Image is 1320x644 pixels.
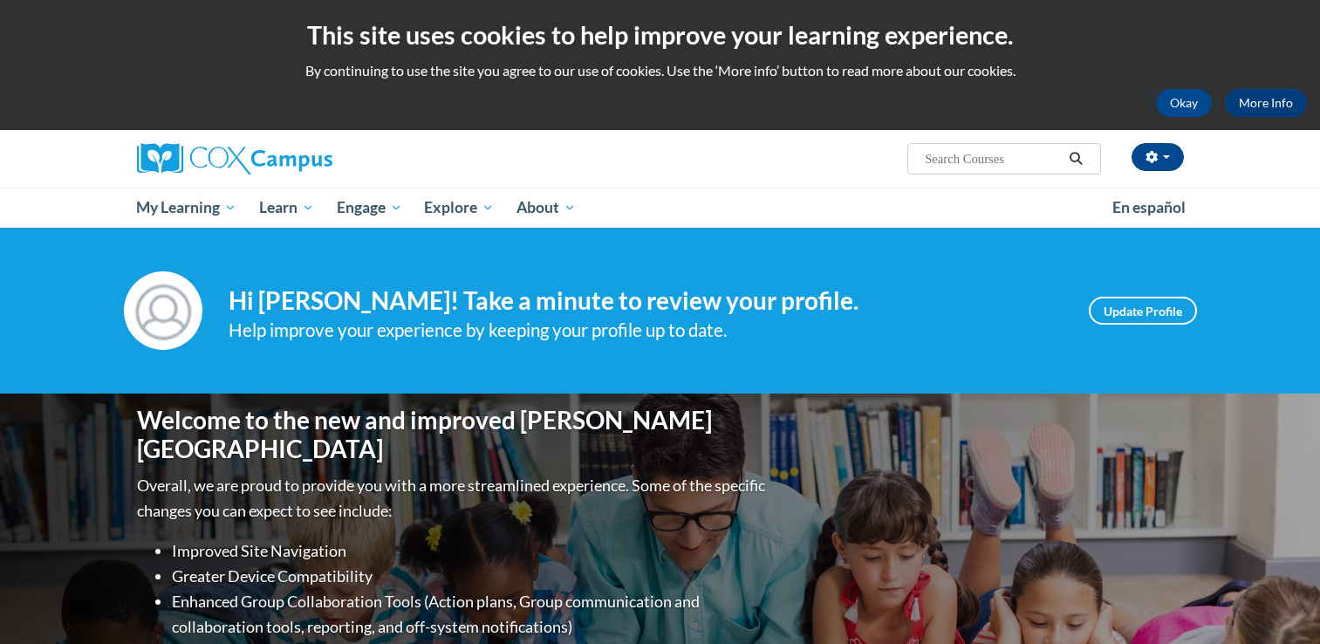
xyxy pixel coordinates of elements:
a: About [505,188,587,228]
div: Main menu [111,188,1210,228]
i:  [1068,153,1084,166]
img: Profile Image [124,271,202,350]
li: Enhanced Group Collaboration Tools (Action plans, Group communication and collaboration tools, re... [172,589,769,640]
img: Cox Campus [137,143,332,175]
a: Engage [325,188,414,228]
a: My Learning [126,188,249,228]
h4: Hi [PERSON_NAME]! Take a minute to review your profile. [229,286,1063,316]
a: Cox Campus [137,143,468,175]
button: Search [1063,148,1089,169]
p: Overall, we are proud to provide you with a more streamlined experience. Some of the specific cha... [137,473,769,524]
h2: This site uses cookies to help improve your learning experience. [13,17,1307,52]
button: Okay [1156,89,1212,117]
iframe: Button to launch messaging window [1250,574,1306,630]
span: Engage [337,197,402,218]
a: Explore [413,188,505,228]
a: En español [1101,189,1197,226]
div: Help improve your experience by keeping your profile up to date. [229,316,1063,345]
span: My Learning [136,197,236,218]
a: Learn [248,188,325,228]
a: Update Profile [1089,297,1197,325]
input: Search Courses [923,148,1063,169]
p: By continuing to use the site you agree to our use of cookies. Use the ‘More info’ button to read... [13,61,1307,80]
h1: Welcome to the new and improved [PERSON_NAME][GEOGRAPHIC_DATA] [137,406,769,464]
li: Greater Device Compatibility [172,564,769,589]
button: Account Settings [1132,143,1184,171]
span: Learn [259,197,314,218]
span: En español [1112,198,1186,216]
a: More Info [1225,89,1307,117]
li: Improved Site Navigation [172,538,769,564]
span: About [516,197,576,218]
span: Explore [424,197,494,218]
